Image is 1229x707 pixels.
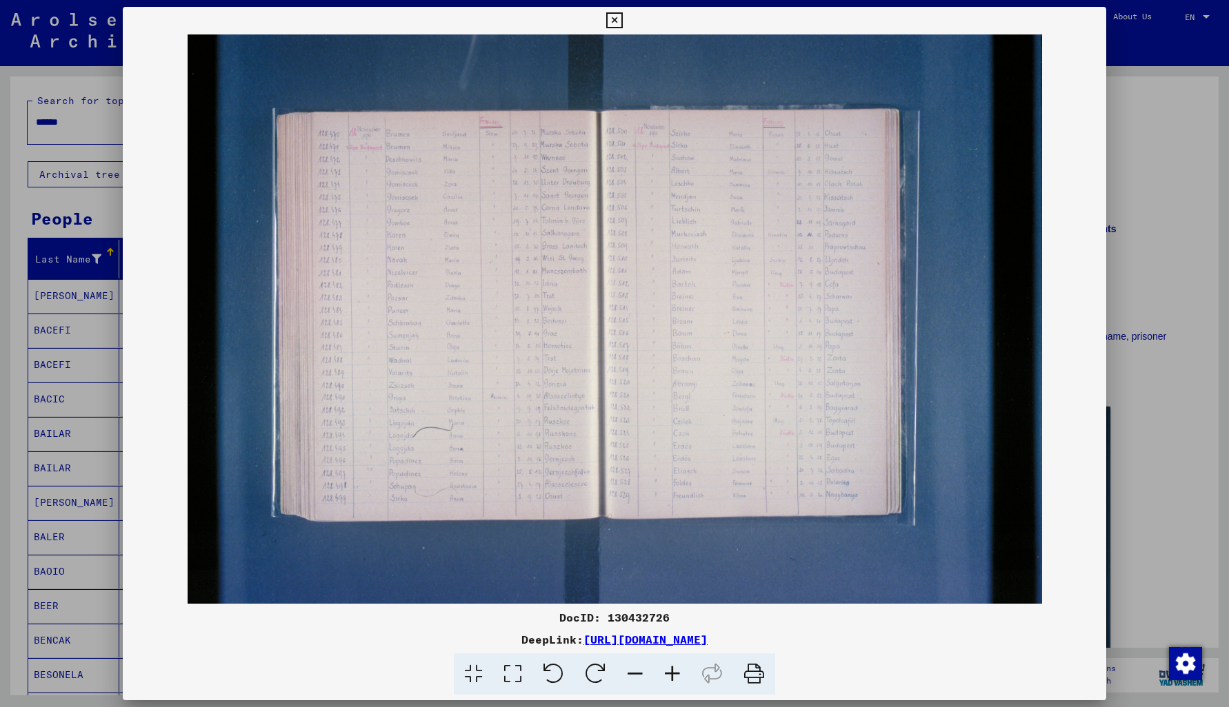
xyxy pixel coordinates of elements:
img: Change consent [1169,647,1202,680]
div: DocID: 130432726 [123,609,1106,626]
img: 001.jpg [123,34,1106,604]
div: DeepLink: [123,631,1106,648]
a: [URL][DOMAIN_NAME] [583,633,708,646]
div: Change consent [1168,646,1201,679]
